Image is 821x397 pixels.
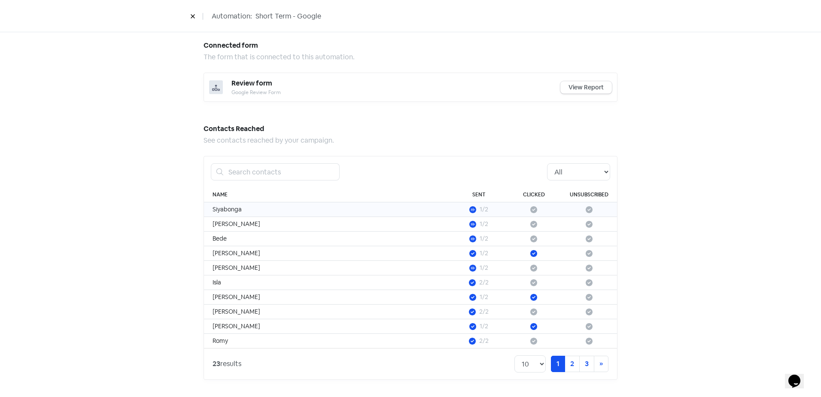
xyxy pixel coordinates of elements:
[204,275,451,290] td: Isla
[480,220,488,229] div: 1/2
[204,202,451,217] td: Siyabonga
[506,187,561,202] th: Clicked
[561,187,617,202] th: Unsubscribed
[204,334,451,348] td: Romy
[565,356,580,372] a: 2
[785,363,812,388] iframe: chat widget
[479,278,489,287] div: 2/2
[204,246,451,261] td: [PERSON_NAME]
[213,359,241,369] div: results
[551,356,565,372] a: 1
[480,293,488,302] div: 1/2
[212,11,252,21] span: Automation:
[480,205,488,214] div: 1/2
[204,290,451,305] td: [PERSON_NAME]
[579,356,594,372] a: 3
[560,81,612,94] a: View Report
[479,307,489,316] div: 2/2
[231,79,272,88] span: Review form
[204,52,617,62] div: The form that is connected to this automation.
[213,359,220,368] strong: 23
[204,319,451,334] td: [PERSON_NAME]
[223,163,340,180] input: Search contacts
[204,39,617,52] h5: Connected form
[451,187,506,202] th: Sent
[204,217,451,232] td: [PERSON_NAME]
[480,234,488,243] div: 1/2
[479,336,489,345] div: 2/2
[231,89,560,96] div: Google Review Form
[480,263,488,272] div: 1/2
[204,122,617,135] h5: Contacts Reached
[204,305,451,319] td: [PERSON_NAME]
[204,187,451,202] th: Name
[204,261,451,275] td: [PERSON_NAME]
[204,135,617,146] div: See contacts reached by your campaign.
[480,249,488,258] div: 1/2
[599,359,603,368] span: »
[480,322,488,331] div: 1/2
[594,356,608,372] a: Next
[204,232,451,246] td: Bede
